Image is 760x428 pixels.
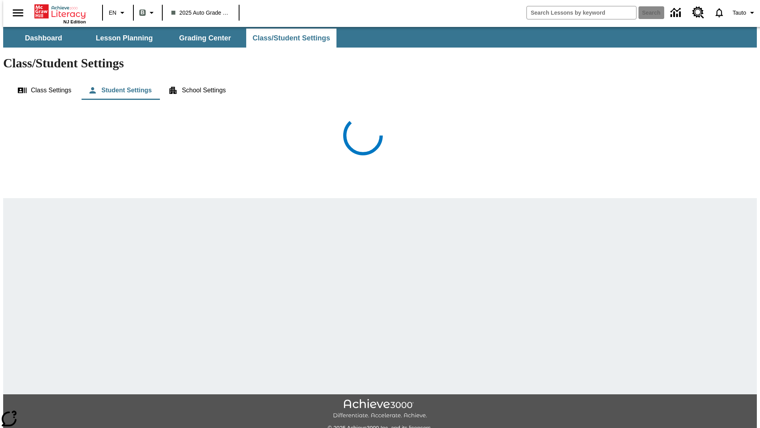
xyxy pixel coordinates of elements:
span: B [141,8,144,17]
button: Dashboard [4,29,83,48]
div: Home [34,3,86,24]
span: Lesson Planning [96,34,153,43]
button: Open side menu [6,1,30,25]
button: Boost Class color is gray green. Change class color [136,6,160,20]
a: Data Center [666,2,688,24]
span: Grading Center [179,34,231,43]
span: Class/Student Settings [253,34,330,43]
div: SubNavbar [3,29,337,48]
input: search field [527,6,636,19]
button: Language: EN, Select a language [105,6,131,20]
div: Class/Student Settings [11,81,749,100]
a: Notifications [709,2,730,23]
button: Class Settings [11,81,78,100]
button: Grading Center [165,29,245,48]
h1: Class/Student Settings [3,56,757,71]
span: Tauto [733,9,746,17]
button: Student Settings [82,81,158,100]
button: School Settings [162,81,232,100]
a: Resource Center, Will open in new tab [688,2,709,23]
span: NJ Edition [63,19,86,24]
span: 2025 Auto Grade 1 B [171,9,230,17]
span: Dashboard [25,34,62,43]
button: Profile/Settings [730,6,760,20]
button: Lesson Planning [85,29,164,48]
div: SubNavbar [3,27,757,48]
button: Class/Student Settings [246,29,336,48]
a: Home [34,4,86,19]
span: EN [109,9,116,17]
img: Achieve3000 Differentiate Accelerate Achieve [333,399,427,419]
